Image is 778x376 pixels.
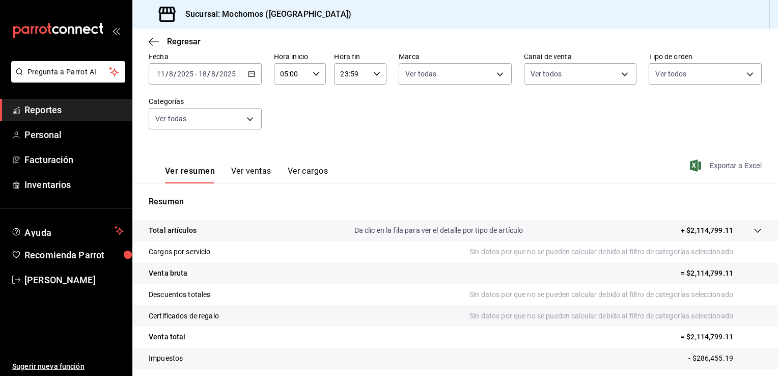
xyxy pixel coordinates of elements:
[174,70,177,78] span: /
[681,268,762,279] p: = $2,114,799.11
[11,61,125,83] button: Pregunta a Parrot AI
[165,166,328,183] div: navigation tabs
[469,247,762,257] p: Sin datos por que no se pueden calcular debido al filtro de categorías seleccionado
[24,103,124,117] span: Reportes
[149,53,262,60] label: Fecha
[24,248,124,262] span: Recomienda Parrot
[655,69,686,79] span: Ver todos
[524,53,637,60] label: Canal de venta
[165,70,169,78] span: /
[7,74,125,85] a: Pregunta a Parrot AI
[405,69,436,79] span: Ver todas
[24,153,124,167] span: Facturación
[649,53,762,60] label: Tipo de orden
[681,225,733,236] p: + $2,114,799.11
[216,70,219,78] span: /
[24,225,110,237] span: Ayuda
[195,70,197,78] span: -
[681,332,762,342] p: = $2,114,799.11
[24,178,124,192] span: Inventarios
[149,311,219,321] p: Certificados de regalo
[149,247,211,257] p: Cargos por servicio
[24,273,124,287] span: [PERSON_NAME]
[219,70,236,78] input: ----
[12,361,124,372] span: Sugerir nueva función
[211,70,216,78] input: --
[177,70,194,78] input: ----
[149,196,762,208] p: Resumen
[149,37,201,46] button: Regresar
[288,166,328,183] button: Ver cargos
[149,225,197,236] p: Total artículos
[198,70,207,78] input: --
[149,353,183,364] p: Impuestos
[399,53,512,60] label: Marca
[156,70,165,78] input: --
[165,166,215,183] button: Ver resumen
[692,159,762,172] button: Exportar a Excel
[334,53,386,60] label: Hora fin
[27,67,109,77] span: Pregunta a Parrot AI
[354,225,523,236] p: Da clic en la fila para ver el detalle por tipo de artículo
[167,37,201,46] span: Regresar
[274,53,326,60] label: Hora inicio
[155,114,186,124] span: Ver todas
[169,70,174,78] input: --
[207,70,210,78] span: /
[531,69,562,79] span: Ver todos
[112,26,120,35] button: open_drawer_menu
[149,98,262,105] label: Categorías
[469,311,762,321] p: Sin datos por que no se pueden calcular debido al filtro de categorías seleccionado
[149,289,210,300] p: Descuentos totales
[177,8,351,20] h3: Sucursal: Mochomos ([GEOGRAPHIC_DATA])
[149,268,187,279] p: Venta bruta
[469,289,762,300] p: Sin datos por que no se pueden calcular debido al filtro de categorías seleccionado
[688,353,762,364] p: - $286,455.19
[231,166,271,183] button: Ver ventas
[24,128,124,142] span: Personal
[149,332,185,342] p: Venta total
